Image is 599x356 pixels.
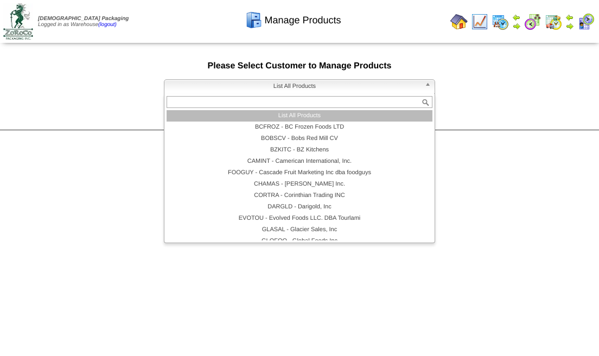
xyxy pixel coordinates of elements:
li: CORTRA - Corinthian Trading INC [167,190,432,201]
li: CAMINT - Camerican International, Inc. [167,156,432,167]
li: FOOGUY - Cascade Fruit Marketing Inc dba foodguys [167,167,432,179]
img: calendarinout.gif [545,13,562,30]
img: cabinet.gif [245,11,263,29]
img: arrowright.gif [512,22,521,30]
li: BOBSCV - Bobs Red Mill CV [167,133,432,144]
span: Manage Products [264,15,341,26]
li: BZKITC - BZ Kitchens [167,144,432,156]
span: [DEMOGRAPHIC_DATA] Packaging [38,16,129,22]
img: calendarblend.gif [524,13,541,30]
span: List All Products [169,80,420,93]
li: GLASAL - Glacier Sales, Inc [167,224,432,236]
li: EVOTOU - Evolved Foods LLC. DBA Tourlami [167,213,432,224]
span: Please Select Customer to Manage Products [208,61,392,71]
img: calendarcustomer.gif [577,13,595,30]
img: zoroco-logo-small.webp [3,3,33,40]
img: line_graph.gif [471,13,488,30]
img: calendarprod.gif [492,13,509,30]
li: CHAMAS - [PERSON_NAME] Inc. [167,179,432,190]
img: arrowright.gif [565,22,574,30]
li: DARGLD - Darigold, Inc [167,201,432,213]
a: (logout) [98,22,117,28]
span: Logged in as Warehouse [38,16,129,28]
li: GLOFOO - Global Foods Inc [167,236,432,247]
img: arrowleft.gif [512,13,521,22]
img: arrowleft.gif [565,13,574,22]
li: BCFROZ - BC Frozen Foods LTD [167,122,432,133]
li: List All Products [167,110,432,122]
